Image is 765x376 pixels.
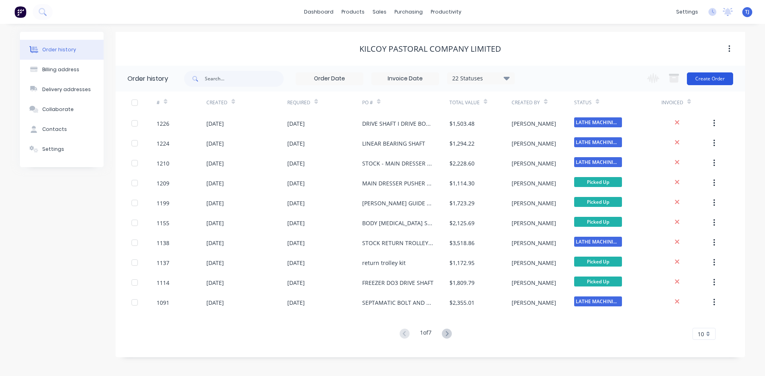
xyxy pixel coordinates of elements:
div: [DATE] [206,119,224,128]
div: sales [369,6,390,18]
div: [PERSON_NAME] [512,139,556,148]
span: LATHE MACHINING [574,157,622,167]
div: Created By [512,99,540,106]
div: [PERSON_NAME] [512,279,556,287]
div: 1224 [157,139,169,148]
div: Invoiced [661,99,683,106]
div: $1,294.22 [449,139,475,148]
div: Delivery addresses [42,86,91,93]
div: Billing address [42,66,79,73]
div: settings [672,6,702,18]
div: 1138 [157,239,169,247]
div: [PERSON_NAME] [512,179,556,187]
div: 1155 [157,219,169,227]
div: [DATE] [287,298,305,307]
div: [DATE] [287,199,305,207]
div: [DATE] [206,139,224,148]
div: $2,125.69 [449,219,475,227]
div: Status [574,92,661,113]
div: SEPTAMATIC BOLT AND BRONZE NUT - STOCK [362,298,433,307]
div: $2,228.60 [449,159,475,168]
div: Required [287,99,310,106]
a: dashboard [300,6,337,18]
div: Invoiced [661,92,711,113]
button: Settings [20,139,104,159]
input: Invoice Date [372,73,439,85]
div: 1210 [157,159,169,168]
button: Contacts [20,119,104,139]
span: Picked Up [574,217,622,227]
img: Factory [14,6,26,18]
div: Status [574,99,592,106]
div: KILCOY PASTORAL COMPANY LIMITED [359,44,501,54]
div: [PERSON_NAME] [512,239,556,247]
div: [DATE] [287,259,305,267]
div: [PERSON_NAME] [512,298,556,307]
div: Order history [42,46,76,53]
div: [PERSON_NAME] [512,259,556,267]
div: STOCK RETURN TROLLEY KIT [362,239,433,247]
div: Total Value [449,99,480,106]
div: products [337,6,369,18]
div: DRIVE SHAFT I DRIVE BONING ROOM [362,119,433,128]
div: [PERSON_NAME] [512,159,556,168]
div: 22 Statuses [447,74,514,83]
div: [DATE] [206,199,224,207]
div: Created [206,99,228,106]
div: $2,355.01 [449,298,475,307]
div: Contacts [42,126,67,133]
div: LINEAR BEARING SHAFT [362,139,425,148]
div: [DATE] [287,179,305,187]
div: [PERSON_NAME] GUIDE RESTRAINT WHEEL WITH CIRCLIP [362,199,433,207]
span: LATHE MACHINING [574,137,622,147]
div: [DATE] [206,259,224,267]
div: [DATE] [206,279,224,287]
div: BODY [MEDICAL_DATA] SPINDLE ROTARY VALVE UNION BULK BIN [362,219,433,227]
div: PO # [362,92,449,113]
div: $1,172.95 [449,259,475,267]
div: [DATE] [287,239,305,247]
div: [DATE] [206,298,224,307]
div: [DATE] [287,139,305,148]
div: 1091 [157,298,169,307]
div: Order history [127,74,168,84]
div: [PERSON_NAME] [512,199,556,207]
span: Picked Up [574,277,622,286]
div: Collaborate [42,106,74,113]
div: Required [287,92,362,113]
div: [DATE] [287,279,305,287]
div: 1 of 7 [420,328,432,340]
button: Billing address [20,60,104,80]
button: Delivery addresses [20,80,104,99]
div: PO # [362,99,373,106]
span: Picked Up [574,177,622,187]
div: return trolley kit [362,259,406,267]
div: FREEZER DO3 DRIVE SHAFT [362,279,433,287]
div: purchasing [390,6,427,18]
input: Order Date [296,73,363,85]
div: STOCK - MAIN DRESSER PUSHER DOG PIN [362,159,433,168]
div: 1199 [157,199,169,207]
div: Created By [512,92,574,113]
div: [DATE] [206,239,224,247]
div: [DATE] [287,119,305,128]
div: Settings [42,146,64,153]
div: [DATE] [206,159,224,168]
input: Search... [205,71,284,87]
div: productivity [427,6,465,18]
div: 1114 [157,279,169,287]
button: Collaborate [20,99,104,119]
div: 1226 [157,119,169,128]
div: [PERSON_NAME] [512,119,556,128]
div: [DATE] [206,219,224,227]
button: Order history [20,40,104,60]
span: LATHE MACHINING [574,237,622,247]
div: $1,809.79 [449,279,475,287]
div: $1,114.30 [449,179,475,187]
div: Created [206,92,287,113]
div: # [157,92,206,113]
div: $1,503.48 [449,119,475,128]
span: LATHE MACHINING [574,296,622,306]
div: [PERSON_NAME] [512,219,556,227]
div: # [157,99,160,106]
